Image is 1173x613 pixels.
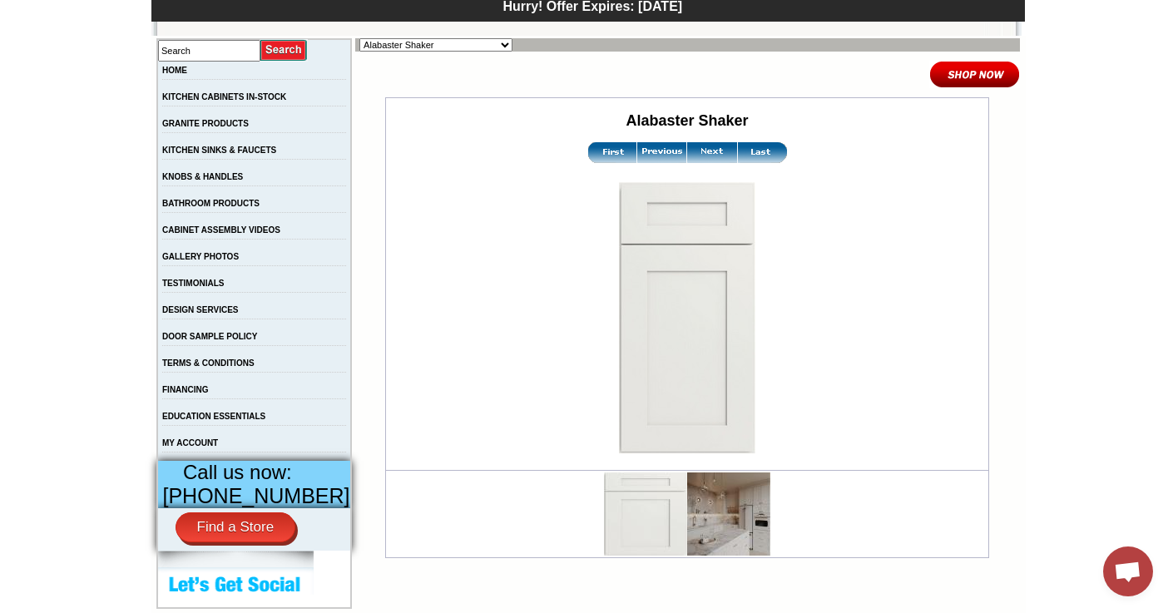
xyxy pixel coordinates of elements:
[163,484,350,507] span: [PHONE_NUMBER]
[162,305,239,314] a: DESIGN SERVICES
[162,172,243,181] a: KNOBS & HANDLES
[162,225,280,235] a: CABINET ASSEMBLY VIDEOS
[388,112,987,130] h2: Alabaster Shaker
[162,279,224,288] a: TESTIMONIALS
[162,66,187,75] a: HOME
[162,332,257,341] a: DOOR SAMPLE POLICY
[260,39,308,62] input: Submit
[162,358,255,368] a: TERMS & CONDITIONS
[162,412,265,421] a: EDUCATION ESSENTIALS
[183,461,292,483] span: Call us now:
[1103,546,1153,596] div: Open chat
[162,252,239,261] a: GALLERY PHOTOS
[176,512,296,542] a: Find a Store
[162,385,209,394] a: FINANCING
[162,438,218,447] a: MY ACCOUNT
[162,92,286,101] a: KITCHEN CABINETS IN-STOCK
[162,199,260,208] a: BATHROOM PRODUCTS
[162,146,276,155] a: KITCHEN SINKS & FAUCETS
[162,119,249,128] a: GRANITE PRODUCTS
